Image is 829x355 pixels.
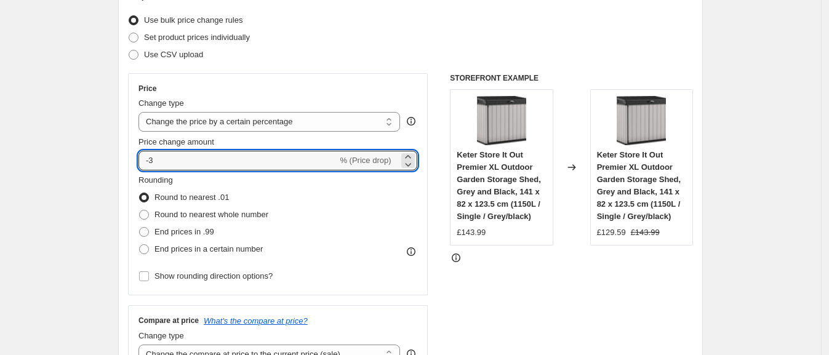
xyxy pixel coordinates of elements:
[597,150,681,221] span: Keter Store It Out Premier XL Outdoor Garden Storage Shed, Grey and Black, 141 x 82 x 123.5 cm (1...
[144,33,250,42] span: Set product prices individually
[138,331,184,340] span: Change type
[154,227,214,236] span: End prices in .99
[154,193,229,202] span: Round to nearest .01
[138,175,173,185] span: Rounding
[154,271,273,281] span: Show rounding direction options?
[138,151,337,170] input: -15
[617,96,666,145] img: 81CAv3FORjL._AC_SL1500_80x.jpg
[457,226,486,239] div: £143.99
[477,96,526,145] img: 81CAv3FORjL._AC_SL1500_80x.jpg
[450,73,693,83] h6: STOREFRONT EXAMPLE
[340,156,391,165] span: % (Price drop)
[457,150,541,221] span: Keter Store It Out Premier XL Outdoor Garden Storage Shed, Grey and Black, 141 x 82 x 123.5 cm (1...
[631,226,660,239] strike: £143.99
[138,84,156,94] h3: Price
[597,226,626,239] div: £129.59
[138,137,214,146] span: Price change amount
[144,50,203,59] span: Use CSV upload
[144,15,242,25] span: Use bulk price change rules
[204,316,308,325] button: What's the compare at price?
[138,98,184,108] span: Change type
[154,210,268,219] span: Round to nearest whole number
[154,244,263,253] span: End prices in a certain number
[138,316,199,325] h3: Compare at price
[405,115,417,127] div: help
